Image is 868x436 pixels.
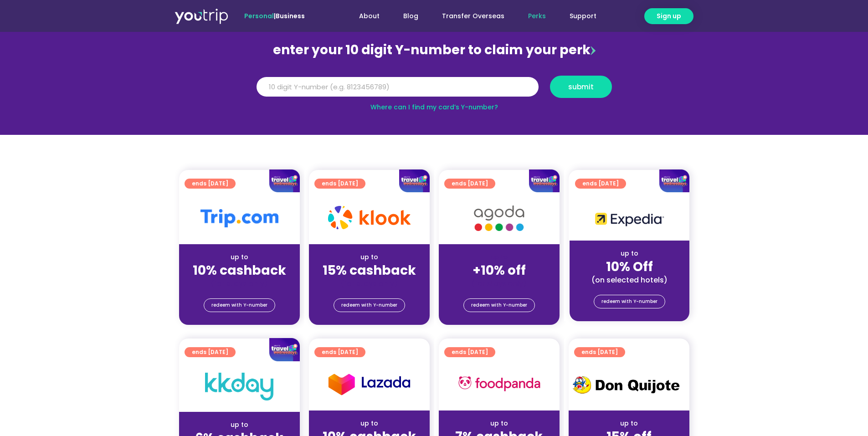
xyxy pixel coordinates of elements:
[186,420,293,430] div: up to
[446,279,552,288] div: (for stays only)
[606,258,653,276] strong: 10% Off
[558,8,608,25] a: Support
[550,76,612,98] button: submit
[257,77,539,97] input: 10 digit Y-number (e.g. 8123456789)
[316,279,422,288] div: (for stays only)
[341,299,397,312] span: redeem with Y-number
[576,419,682,428] div: up to
[601,295,657,308] span: redeem with Y-number
[430,8,516,25] a: Transfer Overseas
[323,262,416,279] strong: 15% cashback
[644,8,693,24] a: Sign up
[244,11,305,21] span: |
[244,11,274,21] span: Personal
[252,38,616,62] div: enter your 10 digit Y-number to claim your perk
[444,347,495,357] a: ends [DATE]
[446,419,552,428] div: up to
[463,298,535,312] a: redeem with Y-number
[186,279,293,288] div: (for stays only)
[316,419,422,428] div: up to
[471,299,527,312] span: redeem with Y-number
[211,299,267,312] span: redeem with Y-number
[516,8,558,25] a: Perks
[334,298,405,312] a: redeem with Y-number
[657,11,681,21] span: Sign up
[568,83,594,90] span: submit
[186,252,293,262] div: up to
[391,8,430,25] a: Blog
[276,11,305,21] a: Business
[193,262,286,279] strong: 10% cashback
[574,347,625,357] a: ends [DATE]
[473,262,526,279] strong: +10% off
[329,8,608,25] nav: Menu
[322,347,358,357] span: ends [DATE]
[491,252,508,262] span: up to
[452,347,488,357] span: ends [DATE]
[316,252,422,262] div: up to
[581,347,618,357] span: ends [DATE]
[257,76,612,105] form: Y Number
[314,347,365,357] a: ends [DATE]
[577,249,682,258] div: up to
[577,275,682,285] div: (on selected hotels)
[204,298,275,312] a: redeem with Y-number
[347,8,391,25] a: About
[370,103,498,112] a: Where can I find my card’s Y-number?
[594,295,665,308] a: redeem with Y-number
